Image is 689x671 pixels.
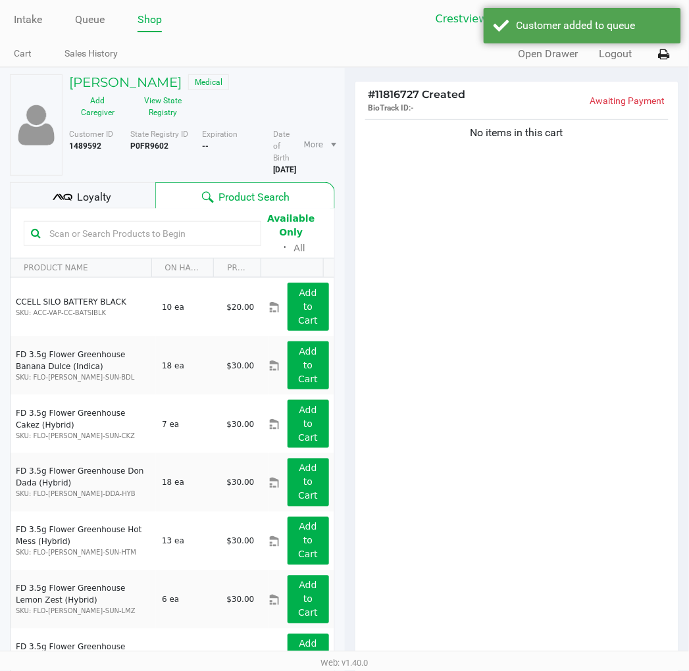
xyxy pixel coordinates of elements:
a: Shop [138,11,162,29]
button: Add Caregiver [69,90,126,123]
li: More [299,134,340,156]
button: All [294,241,305,255]
span: More [304,139,324,151]
p: SKU: FLO-[PERSON_NAME]-SUN-CKZ [16,431,151,441]
p: SKU: FLO-[PERSON_NAME]-SUN-HTM [16,548,151,558]
span: Web: v1.40.0 [321,659,369,668]
td: FD 3.5g Flower Greenhouse Don Dada (Hybrid) [11,453,156,512]
td: CCELL SILO BATTERY BLACK [11,278,156,336]
td: 7 ea [156,395,220,453]
app-button-loader: Add to Cart [298,287,318,326]
app-button-loader: Add to Cart [298,580,318,618]
td: FD 3.5g Flower Greenhouse Banana Dulce (Indica) [11,336,156,395]
b: [DATE] [273,165,296,174]
td: 18 ea [156,453,220,512]
button: Add to Cart [288,576,329,624]
button: Add to Cart [288,400,329,448]
app-button-loader: Add to Cart [298,463,318,501]
span: Product Search [219,189,290,205]
b: 1489592 [69,141,101,151]
td: 10 ea [156,278,220,336]
th: ON HAND [151,259,214,278]
span: Expiration [202,130,238,139]
a: Intake [14,11,42,29]
span: 11816727 Created [369,88,466,101]
span: $30.00 [226,478,254,487]
input: Scan or Search Products to Begin [44,224,254,243]
span: - [411,103,415,112]
span: $30.00 [226,361,254,370]
th: PRICE [213,259,260,278]
b: P0FR9602 [130,141,168,151]
p: SKU: FLO-[PERSON_NAME]-SUN-BDL [16,372,151,382]
span: Date of Birth [273,130,290,162]
td: FD 3.5g Flower Greenhouse Lemon Zest (Hybrid) [11,570,156,629]
span: BioTrack ID: [369,103,411,112]
button: Add to Cart [288,283,329,331]
td: FD 3.5g Flower Greenhouse Hot Mess (Hybrid) [11,512,156,570]
a: Queue [75,11,105,29]
span: $30.00 [226,537,254,546]
span: $30.00 [226,420,254,429]
span: Crestview WC [436,11,564,27]
span: $30.00 [226,595,254,605]
td: 13 ea [156,512,220,570]
h5: [PERSON_NAME] [69,74,182,90]
button: Open Drawer [519,46,578,62]
div: Data table [11,259,334,665]
button: Logout [600,46,632,62]
div: No items in this cart [365,125,669,141]
span: $20.00 [226,303,254,312]
div: Customer added to queue [517,18,671,34]
button: View State Registry [126,90,192,123]
button: Add to Cart [288,341,329,389]
td: 18 ea [156,336,220,395]
button: Add to Cart [288,459,329,507]
span: Loyalty [77,189,111,205]
span: State Registry ID [130,130,188,139]
a: Cart [14,45,32,62]
td: FD 3.5g Flower Greenhouse Cakez (Hybrid) [11,395,156,453]
a: Sales History [64,45,118,62]
p: Awaiting Payment [517,94,665,108]
button: Select [572,7,591,31]
button: Add to Cart [288,517,329,565]
p: SKU: FLO-[PERSON_NAME]-DDA-HYB [16,489,151,499]
span: Medical [188,74,229,90]
p: SKU: FLO-[PERSON_NAME]-SUN-LMZ [16,607,151,616]
p: SKU: ACC-VAP-CC-BATSIBLK [16,308,151,318]
span: ᛫ [277,241,294,254]
app-button-loader: Add to Cart [298,405,318,443]
b: -- [202,141,209,151]
span: # [369,88,376,101]
td: 6 ea [156,570,220,629]
app-button-loader: Add to Cart [298,522,318,560]
th: PRODUCT NAME [11,259,151,278]
span: Customer ID [69,130,113,139]
app-button-loader: Add to Cart [298,346,318,384]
